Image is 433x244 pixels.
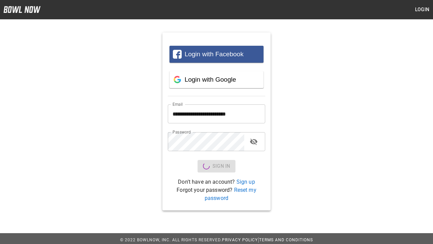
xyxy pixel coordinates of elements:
p: Don't have an account? [168,178,265,186]
button: Login with Google [169,71,264,88]
img: logo [3,6,41,13]
button: toggle password visibility [247,135,260,148]
span: Login with Google [185,76,236,83]
a: Privacy Policy [222,238,258,242]
span: Login with Facebook [185,50,244,58]
button: Login [411,3,433,16]
a: Sign up [236,179,255,185]
a: Reset my password [205,187,256,201]
a: Terms and Conditions [259,238,313,242]
span: © 2022 BowlNow, Inc. All Rights Reserved. [120,238,222,242]
p: Forgot your password? [168,186,265,202]
button: Login with Facebook [169,46,264,63]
